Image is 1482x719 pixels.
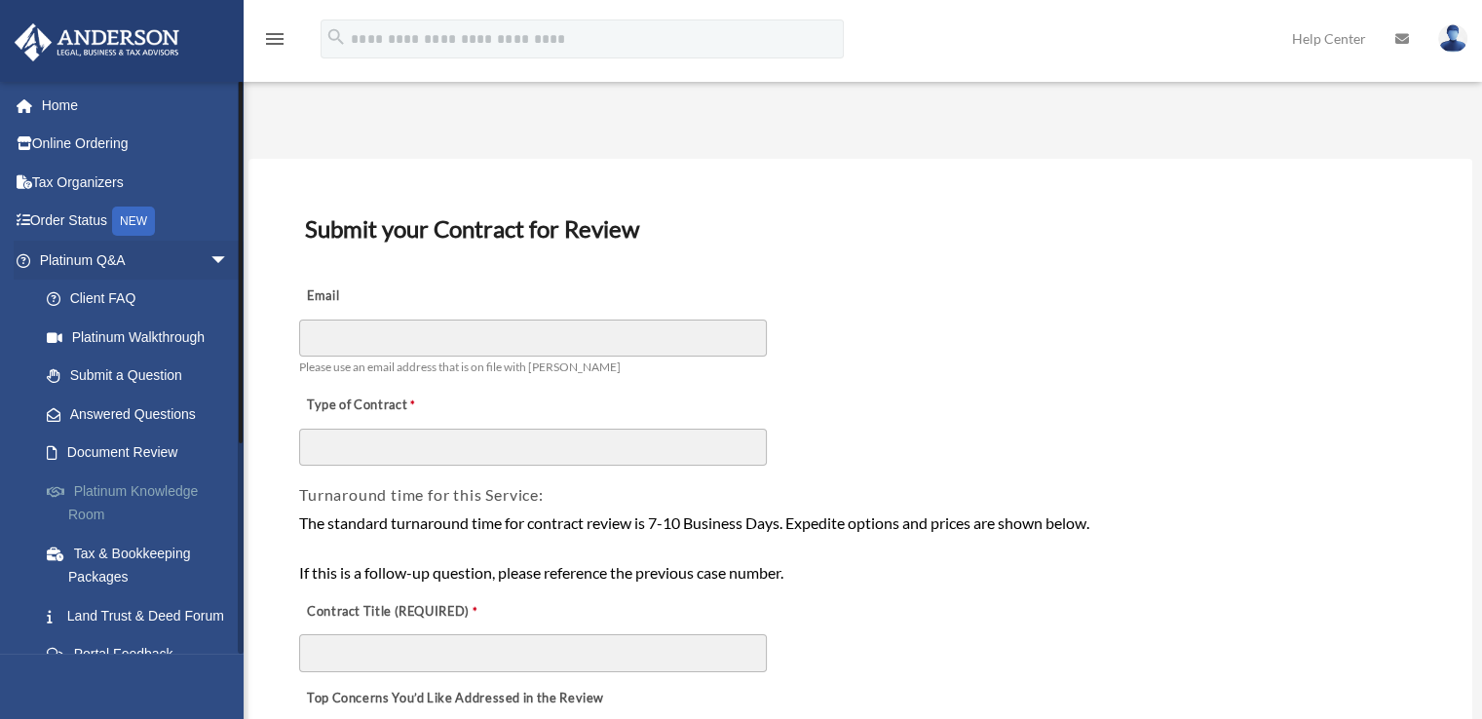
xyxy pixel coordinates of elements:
[27,357,258,396] a: Submit a Question
[27,635,258,674] a: Portal Feedback
[299,485,543,504] span: Turnaround time for this Service:
[14,125,258,164] a: Online Ordering
[299,393,494,420] label: Type of Contract
[299,284,494,311] label: Email
[14,202,258,242] a: Order StatusNEW
[14,163,258,202] a: Tax Organizers
[27,395,258,434] a: Answered Questions
[299,598,494,625] label: Contract Title (REQUIRED)
[299,511,1422,586] div: The standard turnaround time for contract review is 7-10 Business Days. Expedite options and pric...
[112,207,155,236] div: NEW
[14,241,258,280] a: Platinum Q&Aarrow_drop_down
[27,596,258,635] a: Land Trust & Deed Forum
[14,86,258,125] a: Home
[299,685,609,712] label: Top Concerns You’d Like Addressed in the Review
[1438,24,1467,53] img: User Pic
[209,241,248,281] span: arrow_drop_down
[27,472,258,534] a: Platinum Knowledge Room
[263,34,286,51] a: menu
[263,27,286,51] i: menu
[299,359,621,374] span: Please use an email address that is on file with [PERSON_NAME]
[27,280,258,319] a: Client FAQ
[27,534,258,596] a: Tax & Bookkeeping Packages
[27,318,258,357] a: Platinum Walkthrough
[9,23,185,61] img: Anderson Advisors Platinum Portal
[297,208,1424,249] h3: Submit your Contract for Review
[27,434,248,473] a: Document Review
[325,26,347,48] i: search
